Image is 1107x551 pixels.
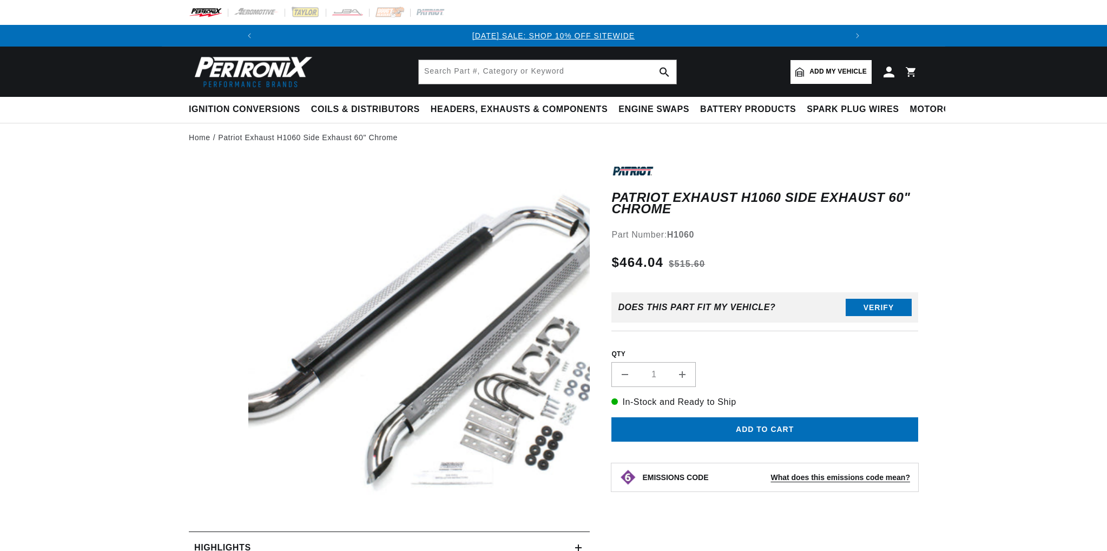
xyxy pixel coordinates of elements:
[905,97,980,122] summary: Motorcycle
[807,104,899,115] span: Spark Plug Wires
[809,67,867,77] span: Add my vehicle
[618,303,775,312] div: Does This part fit My vehicle?
[311,104,420,115] span: Coils & Distributors
[431,104,608,115] span: Headers, Exhausts & Components
[611,228,918,242] div: Part Number:
[189,163,590,510] media-gallery: Gallery Viewer
[425,97,613,122] summary: Headers, Exhausts & Components
[618,104,689,115] span: Engine Swaps
[642,473,910,482] button: EMISSIONS CODEWhat does this emissions code mean?
[162,25,945,47] slideshow-component: Translation missing: en.sections.announcements.announcement_bar
[695,97,801,122] summary: Battery Products
[260,30,847,42] div: Announcement
[218,132,398,143] a: Patriot Exhaust H1060 Side Exhaust 60" Chrome
[239,25,260,47] button: Translation missing: en.sections.announcements.previous_announcement
[620,469,637,486] img: Emissions code
[667,230,694,239] strong: H1060
[472,31,635,40] a: [DATE] SALE: SHOP 10% OFF SITEWIDE
[790,60,872,84] a: Add my vehicle
[847,25,868,47] button: Translation missing: en.sections.announcements.next_announcement
[613,97,695,122] summary: Engine Swaps
[260,30,847,42] div: 1 of 3
[653,60,676,84] button: search button
[611,253,663,272] span: $464.04
[419,60,676,84] input: Search Part #, Category or Keyword
[669,258,705,271] s: $515.60
[189,132,210,143] a: Home
[611,192,918,214] h1: Patriot Exhaust H1060 Side Exhaust 60" Chrome
[611,350,918,359] label: QTY
[846,299,912,316] button: Verify
[910,104,974,115] span: Motorcycle
[189,104,300,115] span: Ignition Conversions
[801,97,904,122] summary: Spark Plug Wires
[770,473,910,482] strong: What does this emissions code mean?
[189,53,313,90] img: Pertronix
[189,132,918,143] nav: breadcrumbs
[700,104,796,115] span: Battery Products
[611,395,918,409] p: In-Stock and Ready to Ship
[306,97,425,122] summary: Coils & Distributors
[611,417,918,442] button: Add to cart
[189,97,306,122] summary: Ignition Conversions
[642,473,708,482] strong: EMISSIONS CODE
